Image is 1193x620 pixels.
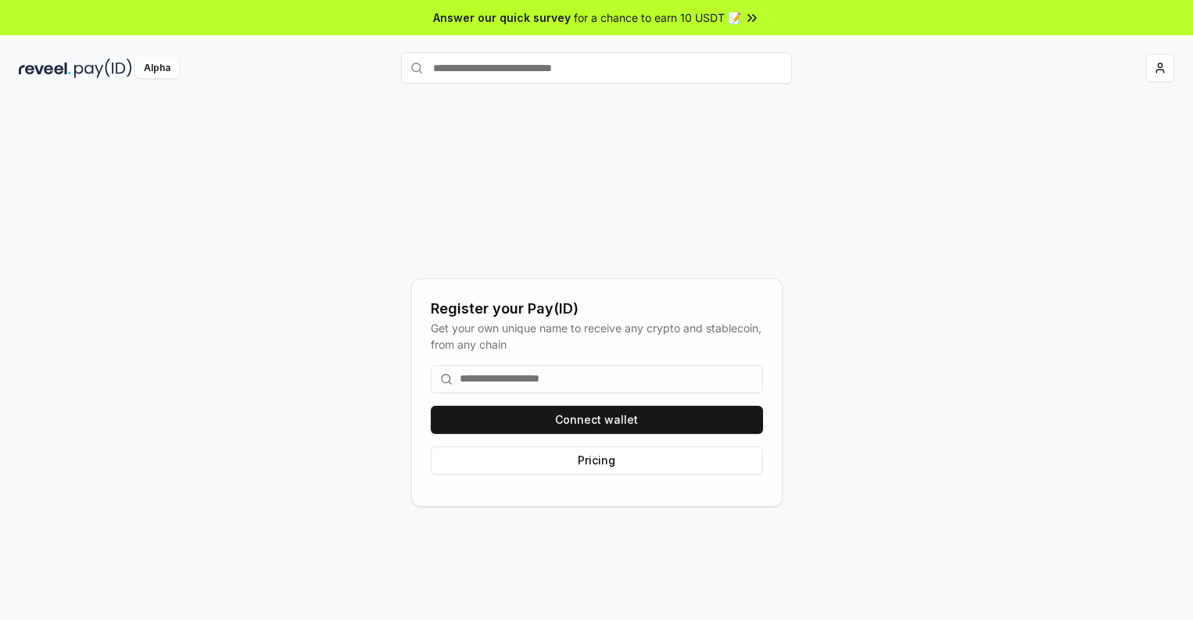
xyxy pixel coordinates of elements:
img: reveel_dark [19,59,71,78]
button: Connect wallet [431,406,763,434]
div: Register your Pay(ID) [431,298,763,320]
div: Get your own unique name to receive any crypto and stablecoin, from any chain [431,320,763,353]
span: Answer our quick survey [433,9,571,26]
button: Pricing [431,446,763,475]
img: pay_id [74,59,132,78]
div: Alpha [135,59,179,78]
span: for a chance to earn 10 USDT 📝 [574,9,741,26]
